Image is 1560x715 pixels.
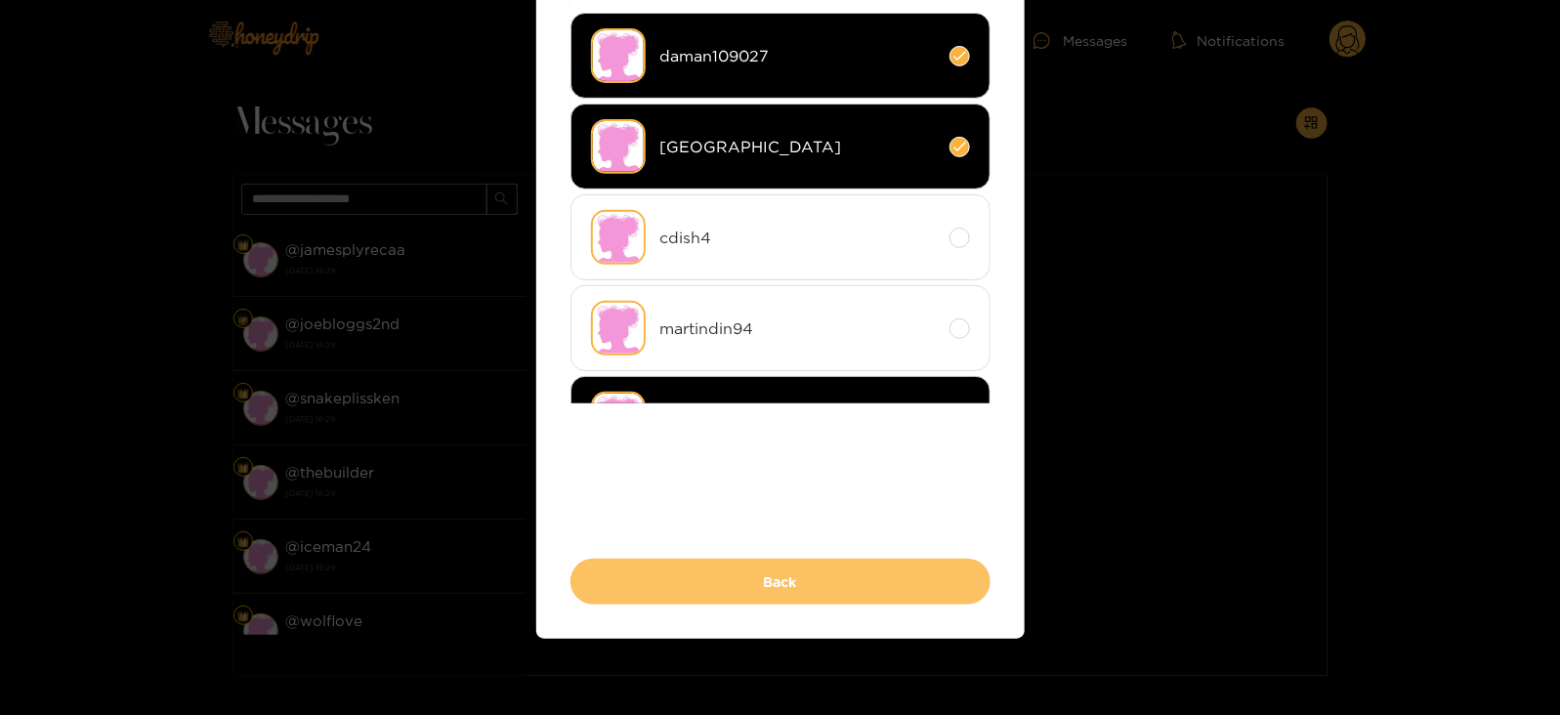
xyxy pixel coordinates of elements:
[660,317,935,340] span: martindin94
[591,210,646,265] img: no-avatar.png
[591,392,646,446] img: no-avatar.png
[660,136,935,158] span: [GEOGRAPHIC_DATA]
[570,559,991,605] button: Back
[591,119,646,174] img: no-avatar.png
[660,227,935,249] span: cdish4
[660,45,935,67] span: daman109027
[591,301,646,356] img: no-avatar.png
[591,28,646,83] img: no-avatar.png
